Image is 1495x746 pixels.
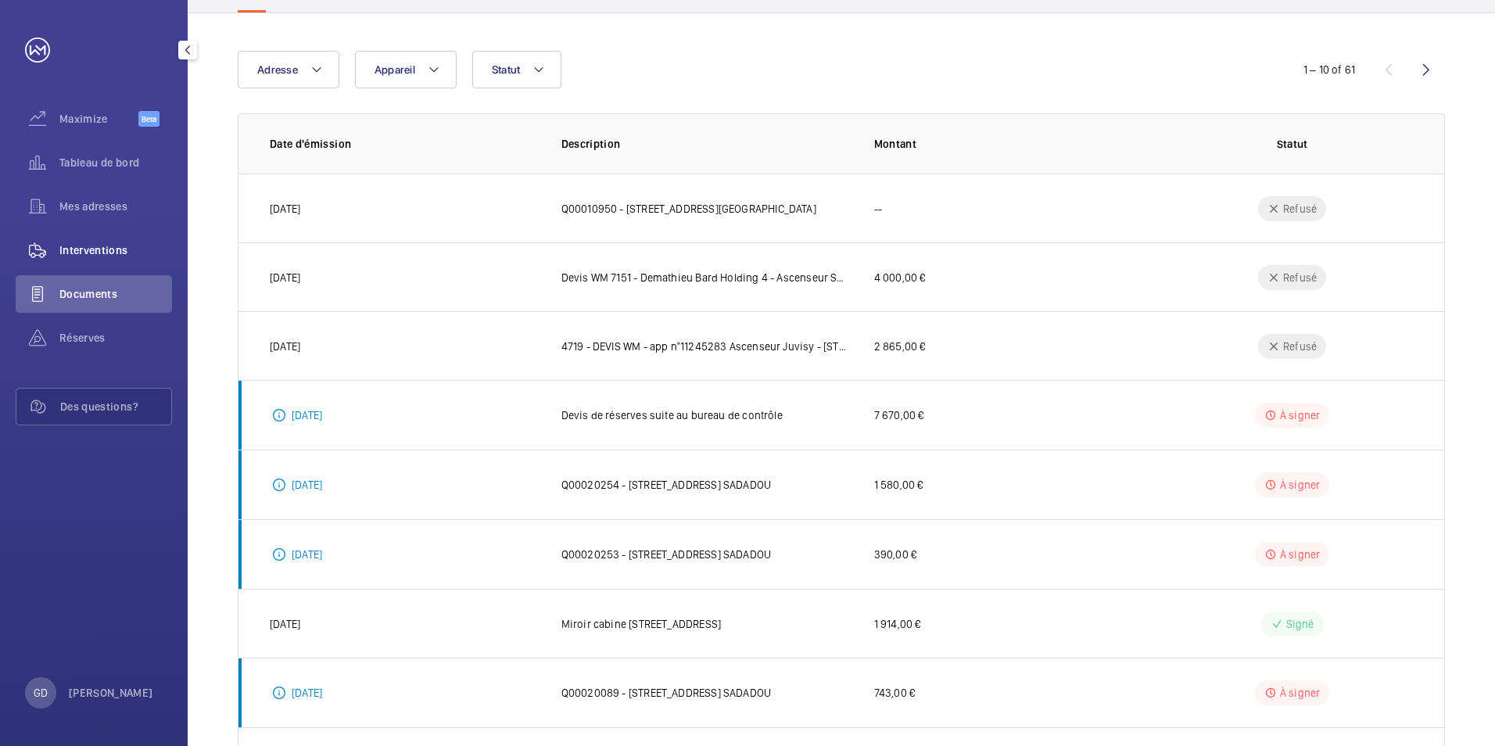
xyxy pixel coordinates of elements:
p: GD [34,685,48,701]
p: 1 580,00 € [874,477,923,493]
span: Statut [492,63,521,76]
p: Q00020254 - [STREET_ADDRESS] SADADOU [561,477,772,493]
p: 743,00 € [874,685,915,701]
p: [DATE] [270,339,300,354]
button: Adresse [238,51,339,88]
p: Devis de réserves suite au bureau de contrôle [561,407,783,423]
p: 7 670,00 € [874,407,924,423]
p: [PERSON_NAME] [69,685,153,701]
span: Beta [138,111,160,127]
p: 390,00 € [874,547,916,562]
span: Interventions [59,242,172,258]
p: Montant [874,136,1147,152]
p: Date d'émission [270,136,536,152]
p: Description [561,136,849,152]
span: Tableau de bord [59,155,172,170]
p: À signer [1280,477,1320,493]
p: Miroir cabine [STREET_ADDRESS] [561,616,721,632]
p: Q00020089 - [STREET_ADDRESS] SADADOU [561,685,772,701]
span: Appareil [375,63,415,76]
p: À signer [1280,407,1320,423]
p: 1 914,00 € [874,616,921,632]
p: 4719 - DEVIS WM - app n°11245283 Ascenseur Juvisy - [STREET_ADDRESS][PERSON_NAME] - Contrôle d'accès [561,339,849,354]
span: Adresse [257,63,298,76]
div: 1 – 10 of 61 [1303,62,1355,77]
span: Mes adresses [59,199,172,214]
p: Q00010950 - [STREET_ADDRESS][GEOGRAPHIC_DATA] [561,201,816,217]
button: Statut [472,51,562,88]
p: À signer [1280,547,1320,562]
p: [DATE] [270,270,300,285]
p: 4 000,00 € [874,270,926,285]
p: [DATE] [270,616,300,632]
p: À signer [1280,685,1320,701]
p: -- [874,201,882,217]
p: 2 865,00 € [874,339,926,354]
p: [DATE] [292,685,322,701]
p: [DATE] [292,547,322,562]
p: Q00020253 - [STREET_ADDRESS] SADADOU [561,547,772,562]
p: Refusé [1283,201,1317,217]
p: [DATE] [270,201,300,217]
span: Réserves [59,330,172,346]
p: [DATE] [292,477,322,493]
span: Des questions? [60,399,171,414]
span: Maximize [59,111,138,127]
button: Appareil [355,51,457,88]
p: Refusé [1283,270,1317,285]
span: Documents [59,286,172,302]
p: Refusé [1283,339,1317,354]
p: [DATE] [292,407,322,423]
p: Statut [1171,136,1413,152]
p: Devis WM 7151 - Demathieu Bard Holding 4 - Ascenseur SCHINDLER du Bâtiment A - Remplacement huile [561,270,849,285]
p: Signé [1286,616,1314,632]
